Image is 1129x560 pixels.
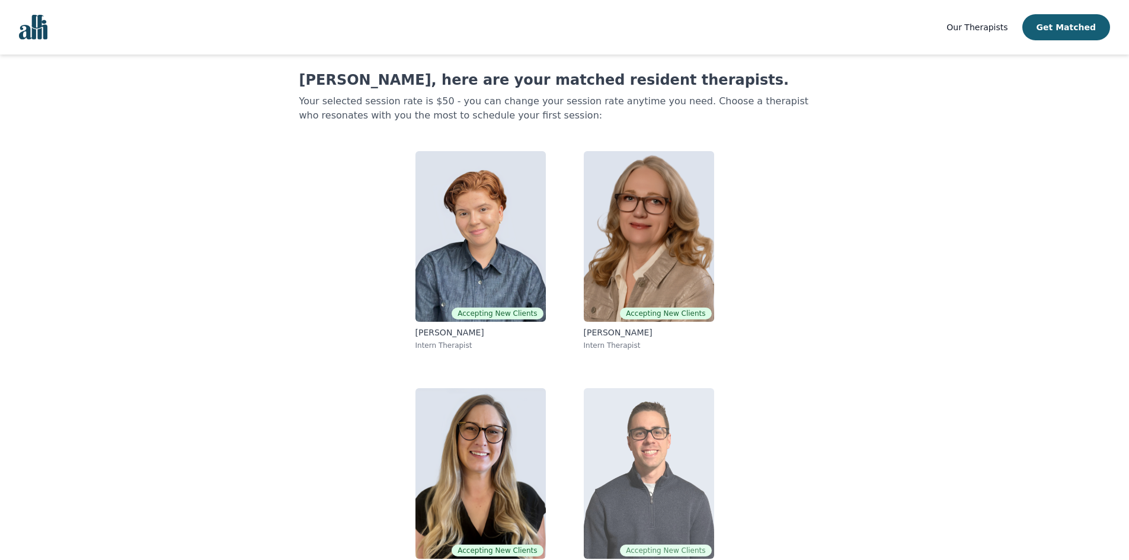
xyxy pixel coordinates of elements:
span: Accepting New Clients [620,545,711,556]
button: Get Matched [1022,14,1110,40]
p: Intern Therapist [415,341,546,350]
img: Siobhan Chandler [584,151,714,322]
img: alli logo [19,15,47,40]
img: Ethan Braun [584,388,714,559]
span: Accepting New Clients [452,308,543,319]
p: Intern Therapist [584,341,714,350]
h1: [PERSON_NAME], here are your matched resident therapists. [299,71,830,89]
img: Capri Contreras-De Blasis [415,151,546,322]
p: [PERSON_NAME] [415,327,546,338]
img: Amina Purac [415,388,546,559]
a: Capri Contreras-De BlasisAccepting New Clients[PERSON_NAME]Intern Therapist [406,142,555,360]
span: Accepting New Clients [452,545,543,556]
span: Our Therapists [946,23,1008,32]
p: [PERSON_NAME] [584,327,714,338]
span: Accepting New Clients [620,308,711,319]
p: Your selected session rate is $50 - you can change your session rate anytime you need. Choose a t... [299,94,830,123]
a: Our Therapists [946,20,1008,34]
a: Siobhan ChandlerAccepting New Clients[PERSON_NAME]Intern Therapist [574,142,724,360]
